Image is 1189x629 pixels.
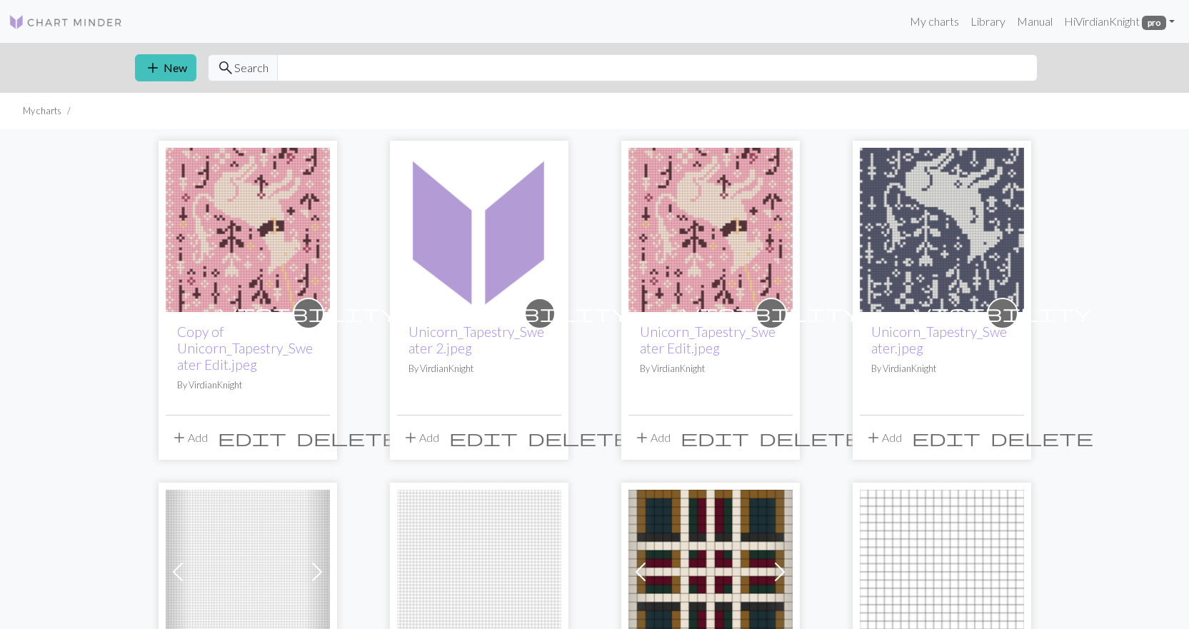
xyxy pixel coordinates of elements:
[912,429,980,446] i: Edit
[860,424,907,451] button: Add
[217,58,234,78] span: search
[860,221,1024,235] a: Unicorn_Tapestry_Sweater.jpeg
[177,323,313,373] a: Copy of Unicorn_Tapestry_Sweater Edit.jpeg
[449,428,518,448] span: edit
[1142,16,1166,30] span: pro
[871,362,1013,376] p: By VirdianKnight
[681,429,749,446] i: Edit
[397,148,561,312] img: Unicorn_Tapestry_Sweater 2.jpeg
[219,299,398,328] i: private
[171,428,188,448] span: add
[234,59,269,76] span: Search
[904,7,965,36] a: My charts
[166,148,330,312] img: Unicorn_Tapestry_Sweater Edit.jpeg
[218,429,286,446] i: Edit
[296,428,399,448] span: delete
[860,563,1024,577] a: Tartan?
[1058,7,1180,36] a: HiVirdianKnight pro
[23,104,61,118] li: My charts
[754,424,867,451] button: Delete
[444,424,523,451] button: Edit
[402,428,419,448] span: add
[451,302,629,324] span: visibility
[135,54,196,81] button: New
[871,323,1007,356] a: Unicorn_Tapestry_Sweater.jpeg
[219,302,398,324] span: visibility
[676,424,754,451] button: Edit
[628,424,676,451] button: Add
[166,221,330,235] a: Unicorn_Tapestry_Sweater Edit.jpeg
[449,429,518,446] i: Edit
[681,428,749,448] span: edit
[965,7,1011,36] a: Library
[177,378,318,392] p: By VirdianKnight
[218,428,286,448] span: edit
[628,148,793,312] img: Unicorn_Tapestry_Sweater Edit.jpeg
[1011,7,1058,36] a: Manual
[523,424,636,451] button: Delete
[628,221,793,235] a: Unicorn_Tapestry_Sweater Edit.jpeg
[628,563,793,577] a: Tartan Scarf
[860,148,1024,312] img: Unicorn_Tapestry_Sweater.jpeg
[633,428,651,448] span: add
[144,58,161,78] span: add
[985,424,1098,451] button: Delete
[397,424,444,451] button: Add
[682,299,861,328] i: private
[865,428,882,448] span: add
[291,424,404,451] button: Delete
[9,14,123,31] img: Logo
[528,428,631,448] span: delete
[913,299,1092,328] i: private
[759,428,862,448] span: delete
[213,424,291,451] button: Edit
[912,428,980,448] span: edit
[166,563,330,577] a: Unicorn
[397,563,561,577] a: Cake
[907,424,985,451] button: Edit
[913,302,1092,324] span: visibility
[166,424,213,451] button: Add
[990,428,1093,448] span: delete
[682,302,861,324] span: visibility
[640,362,781,376] p: By VirdianKnight
[408,323,544,356] a: Unicorn_Tapestry_Sweater 2.jpeg
[408,362,550,376] p: By VirdianKnight
[397,221,561,235] a: Unicorn_Tapestry_Sweater 2.jpeg
[451,299,629,328] i: private
[640,323,776,356] a: Unicorn_Tapestry_Sweater Edit.jpeg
